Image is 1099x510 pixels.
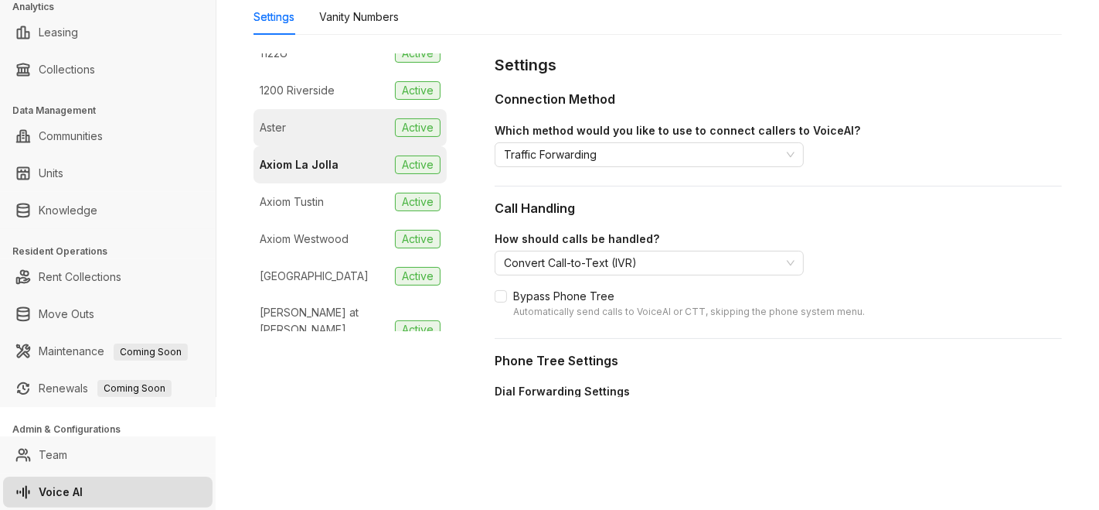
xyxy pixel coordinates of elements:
li: Move Outs [3,299,213,330]
span: Coming Soon [97,380,172,397]
span: Bypass Phone Tree [507,288,871,320]
li: Leasing [3,17,213,48]
h3: Admin & Configurations [12,423,216,436]
a: Rent Collections [39,262,121,293]
div: 1122U [260,45,288,62]
li: Knowledge [3,195,213,226]
div: 1200 Riverside [260,82,335,99]
a: Units [39,158,63,189]
li: Communities [3,121,213,152]
li: Voice AI [3,477,213,508]
span: Active [395,230,441,248]
a: Knowledge [39,195,97,226]
h3: Resident Operations [12,245,216,258]
div: Connection Method [495,90,1062,109]
a: Voice AI [39,477,83,508]
a: Collections [39,54,95,85]
h3: Data Management [12,104,216,118]
div: Axiom Westwood [260,231,349,248]
li: Collections [3,54,213,85]
div: Axiom La Jolla [260,156,339,173]
div: Call Handling [495,199,1062,218]
a: RenewalsComing Soon [39,373,172,404]
div: Dial Forwarding Settings [495,383,958,400]
span: Convert Call-to-Text (IVR) [504,252,794,275]
div: Automatically send calls to VoiceAI or CTT, skipping the phone system menu. [513,305,865,320]
li: Rent Collections [3,262,213,293]
span: Active [395,156,441,174]
div: [PERSON_NAME] at [PERSON_NAME][GEOGRAPHIC_DATA] [260,304,389,355]
div: Phone Tree Settings [495,351,1062,371]
span: Active [395,81,441,100]
a: Communities [39,121,103,152]
div: [GEOGRAPHIC_DATA] [260,268,369,285]
li: Units [3,158,213,189]
span: Active [395,193,441,211]
a: Team [39,440,67,471]
a: Leasing [39,17,78,48]
li: Maintenance [3,336,213,367]
span: Active [395,267,441,286]
div: How should calls be handled? [495,231,1062,248]
div: Which method would you like to use to connect callers to VoiceAI? [495,122,1062,139]
li: Renewals [3,373,213,404]
li: Team [3,440,213,471]
a: Move Outs [39,299,94,330]
div: Settings [253,9,294,26]
span: Active [395,320,441,339]
span: Coming Soon [114,344,188,361]
span: Traffic Forwarding [504,143,794,166]
div: Vanity Numbers [319,9,399,26]
div: Aster [260,119,286,136]
div: Axiom Tustin [260,193,324,211]
div: Settings [495,53,1062,77]
span: Active [395,44,441,63]
span: Active [395,118,441,137]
